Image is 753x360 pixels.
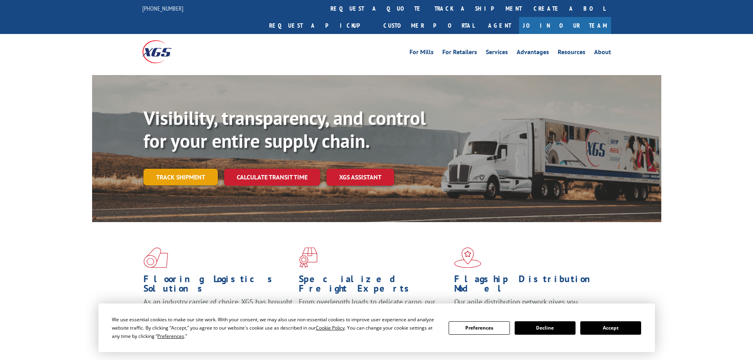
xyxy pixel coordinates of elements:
[519,17,611,34] a: Join Our Team
[517,49,549,58] a: Advantages
[143,274,293,297] h1: Flooring Logistics Solutions
[594,49,611,58] a: About
[143,106,426,153] b: Visibility, transparency, and control for your entire supply chain.
[224,169,320,186] a: Calculate transit time
[112,315,439,340] div: We use essential cookies to make our site work. With your consent, we may also use non-essential ...
[143,169,218,185] a: Track shipment
[98,303,655,352] div: Cookie Consent Prompt
[442,49,477,58] a: For Retailers
[580,321,641,335] button: Accept
[316,324,345,331] span: Cookie Policy
[142,4,183,12] a: [PHONE_NUMBER]
[454,297,600,316] span: Our agile distribution network gives you nationwide inventory management on demand.
[157,333,184,339] span: Preferences
[410,49,434,58] a: For Mills
[263,17,377,34] a: Request a pickup
[299,247,317,268] img: xgs-icon-focused-on-flooring-red
[480,17,519,34] a: Agent
[515,321,576,335] button: Decline
[454,247,481,268] img: xgs-icon-flagship-distribution-model-red
[486,49,508,58] a: Services
[143,247,168,268] img: xgs-icon-total-supply-chain-intelligence-red
[143,297,293,325] span: As an industry carrier of choice, XGS has brought innovation and dedication to flooring logistics...
[377,17,480,34] a: Customer Portal
[454,274,604,297] h1: Flagship Distribution Model
[326,169,394,186] a: XGS ASSISTANT
[558,49,585,58] a: Resources
[449,321,510,335] button: Preferences
[299,297,448,332] p: From overlength loads to delicate cargo, our experienced staff knows the best way to move your fr...
[299,274,448,297] h1: Specialized Freight Experts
